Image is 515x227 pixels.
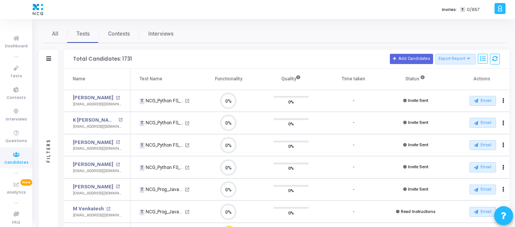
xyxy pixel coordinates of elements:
div: NCG_Python FS_Developer_2025 [140,142,184,149]
div: [EMAIL_ADDRESS][DOMAIN_NAME] [73,191,122,196]
div: NCG_Prog_JavaFS_2025_Test [140,208,184,215]
img: logo [31,2,45,17]
mat-icon: open_in_new [116,140,120,144]
span: Interviews [148,30,174,38]
span: T [140,187,144,193]
div: Name [73,75,85,83]
span: Dashboard [5,43,28,50]
a: [PERSON_NAME] [73,94,113,102]
span: Invite Sent [408,187,428,192]
div: - [353,209,354,215]
mat-icon: open_in_new [185,99,190,103]
div: Filters [45,109,52,192]
mat-icon: open_in_new [116,163,120,167]
span: Invite Sent [408,164,428,169]
a: [PERSON_NAME] [73,183,113,191]
button: Actions [498,118,509,128]
span: 0% [288,120,294,128]
span: Read Instructions [401,209,435,214]
th: Test Name [130,69,197,90]
span: Candidates [4,160,28,166]
mat-icon: open_in_new [185,121,190,126]
span: Interviews [6,116,27,123]
div: - [353,186,354,193]
a: M Venkatesh [73,205,104,213]
span: T [140,121,144,127]
div: Total Candidates: 1731 [73,56,132,62]
span: All [52,30,58,38]
span: Invite Sent [408,120,428,125]
span: Analytics [7,189,26,196]
span: Questions [5,138,27,144]
mat-icon: open_in_new [116,185,120,189]
th: Status [385,69,447,90]
span: T [460,7,465,13]
span: T [140,142,144,149]
span: Tests [77,30,90,38]
span: 0/857 [467,6,480,13]
div: [EMAIL_ADDRESS][DOMAIN_NAME] [73,146,122,152]
span: 0% [288,142,294,150]
span: Contests [6,95,26,101]
button: Add Candidates [390,54,433,64]
span: 0% [288,164,294,172]
div: [EMAIL_ADDRESS][DOMAIN_NAME] [73,213,122,218]
div: Time taken [342,75,365,83]
div: - [353,120,354,126]
button: Email [469,96,496,106]
a: [PERSON_NAME] [73,139,113,146]
mat-icon: open_in_new [118,118,122,122]
div: [EMAIL_ADDRESS][DOMAIN_NAME] [73,168,122,174]
button: Email [469,207,496,217]
div: [EMAIL_ADDRESS][DOMAIN_NAME] [73,102,122,107]
div: - [353,164,354,171]
span: 0% [288,209,294,216]
button: Export Report [435,54,476,64]
span: T [140,165,144,171]
span: T [140,98,144,104]
mat-icon: open_in_new [185,210,190,214]
span: 0% [288,187,294,194]
span: FAQ [12,219,20,226]
span: Tests [10,73,22,80]
button: Actions [498,184,509,195]
div: NCG_Prog_JavaFS_2025_Test [140,186,184,193]
button: Email [469,162,496,172]
mat-icon: open_in_new [185,143,190,148]
mat-icon: open_in_new [106,207,110,211]
div: - [353,142,354,149]
div: NCG_Python FS_Developer_2025 [140,97,184,104]
div: NCG_Python FS_Developer_2025 [140,164,184,171]
button: Email [469,185,496,194]
span: 0% [288,98,294,105]
label: Invites: [442,6,457,13]
div: - [353,98,354,104]
button: Email [469,118,496,128]
th: Quality [260,69,322,90]
span: Invite Sent [408,98,428,103]
button: Email [469,140,496,150]
button: Actions [498,95,509,106]
div: [EMAIL_ADDRESS][DOMAIN_NAME] [73,124,122,130]
a: [PERSON_NAME] [73,161,113,168]
mat-icon: open_in_new [116,96,120,100]
a: K [PERSON_NAME] [73,116,116,124]
span: T [140,209,144,215]
span: Invite Sent [408,142,428,147]
th: Functionality [198,69,260,90]
div: NCG_Python FS_Developer_2025 [140,119,184,126]
button: Actions [498,162,509,173]
button: Actions [498,140,509,150]
th: Actions [447,69,510,90]
span: Contests [108,30,130,38]
span: New [20,179,32,186]
mat-icon: open_in_new [185,165,190,170]
mat-icon: open_in_new [185,187,190,192]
